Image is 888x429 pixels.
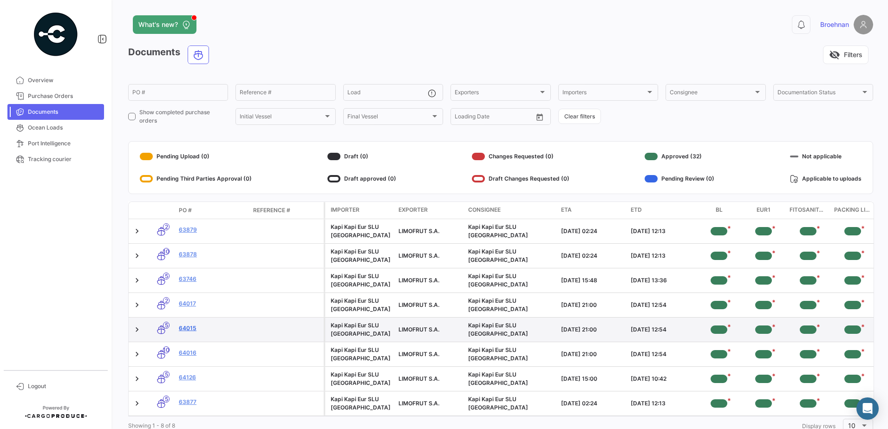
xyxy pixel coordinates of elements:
[472,171,569,186] div: Draft Changes Requested (0)
[7,72,104,88] a: Overview
[7,120,104,136] a: Ocean Loads
[398,350,461,358] div: LIMOFRUT S.A.
[132,276,142,285] a: Expand/Collapse Row
[132,227,142,236] a: Expand/Collapse Row
[820,20,849,29] span: Broehnan
[854,15,873,34] img: placeholder-user.png
[741,202,786,219] datatable-header-cell: EUR1
[163,248,170,255] span: 10
[163,297,170,304] span: 2
[163,322,170,329] span: 5
[561,301,623,309] div: [DATE] 21:00
[697,202,741,219] datatable-header-cell: BL
[179,373,246,382] a: 64126
[856,397,879,420] div: Abrir Intercom Messenger
[28,139,100,148] span: Port Intelligence
[830,202,875,219] datatable-header-cell: Packing List
[670,91,753,97] span: Consignee
[132,374,142,383] a: Expand/Collapse Row
[757,206,770,215] span: EUR1
[163,346,170,353] span: 10
[331,206,359,214] span: Importer
[132,325,142,334] a: Expand/Collapse Row
[468,396,528,411] span: Kapi Kapi Eur SLU Hamburgo
[147,207,175,214] datatable-header-cell: Transport mode
[33,11,79,58] img: powered-by.png
[28,76,100,84] span: Overview
[140,149,252,164] div: Pending Upload (0)
[398,301,461,309] div: LIMOFRUT S.A.
[132,251,142,260] a: Expand/Collapse Row
[128,45,212,64] h3: Documents
[398,206,428,214] span: Exporter
[347,115,431,121] span: Final Vessel
[561,399,623,408] div: [DATE] 02:24
[331,321,391,338] div: Kapi Kapi Eur SLU [GEOGRAPHIC_DATA]
[631,375,693,383] div: [DATE] 10:42
[240,115,323,121] span: Initial Vessel
[468,371,528,386] span: Kapi Kapi Eur SLU Hamburgo
[468,322,528,337] span: Kapi Kapi Eur SLU Hamburgo
[7,151,104,167] a: Tracking courier
[455,91,538,97] span: Exporters
[128,422,175,429] span: Showing 1 - 8 of 8
[472,149,569,164] div: Changes Requested (0)
[398,252,461,260] div: LIMOFRUT S.A.
[179,299,246,308] a: 64017
[331,395,391,412] div: Kapi Kapi Eur SLU [GEOGRAPHIC_DATA]
[627,202,697,219] datatable-header-cell: ETD
[468,273,528,288] span: Kapi Kapi Eur SLU Hamburgo
[325,202,395,219] datatable-header-cell: Importer
[327,171,396,186] div: Draft approved (0)
[533,110,547,124] button: Open calendar
[7,104,104,120] a: Documents
[179,250,246,259] a: 63878
[327,149,396,164] div: Draft (0)
[188,46,209,64] button: Ocean
[398,227,461,235] div: LIMOFRUT S.A.
[331,223,391,240] div: Kapi Kapi Eur SLU [GEOGRAPHIC_DATA]
[28,108,100,116] span: Documents
[179,349,246,357] a: 64016
[631,301,693,309] div: [DATE] 12:54
[331,272,391,289] div: Kapi Kapi Eur SLU [GEOGRAPHIC_DATA]
[395,202,464,219] datatable-header-cell: Exporter
[398,276,461,285] div: LIMOFRUT S.A.
[179,324,246,332] a: 64015
[179,226,246,234] a: 63879
[716,206,723,215] span: BL
[468,223,528,239] span: Kapi Kapi Eur SLU Hamburgo
[829,49,840,60] span: visibility_off
[398,325,461,334] div: LIMOFRUT S.A.
[631,252,693,260] div: [DATE] 12:13
[790,149,862,164] div: Not applicable
[163,223,170,230] span: 2
[398,375,461,383] div: LIMOFRUT S.A.
[786,202,830,219] datatable-header-cell: Fitosanitario
[140,171,252,186] div: Pending Third Parties Approval (0)
[561,206,572,214] span: ETA
[631,399,693,408] div: [DATE] 12:13
[179,398,246,406] a: 63877
[179,275,246,283] a: 63746
[561,227,623,235] div: [DATE] 02:24
[7,88,104,104] a: Purchase Orders
[455,115,468,121] input: From
[834,206,871,215] span: Packing List
[331,370,391,387] div: Kapi Kapi Eur SLU [GEOGRAPHIC_DATA]
[179,206,192,214] span: PO #
[28,382,100,390] span: Logout
[331,297,391,313] div: Kapi Kapi Eur SLU [GEOGRAPHIC_DATA]
[631,227,693,235] div: [DATE] 12:13
[777,91,861,97] span: Documentation Status
[561,325,623,334] div: [DATE] 21:00
[631,276,693,285] div: [DATE] 13:36
[468,297,528,312] span: Kapi Kapi Eur SLU Hamburgo
[823,45,868,64] button: visibility_offFilters
[398,399,461,408] div: LIMOFRUT S.A.
[645,171,714,186] div: Pending Review (0)
[28,123,100,132] span: Ocean Loads
[28,92,100,100] span: Purchase Orders
[645,149,714,164] div: Approved (32)
[138,20,178,29] span: What's new?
